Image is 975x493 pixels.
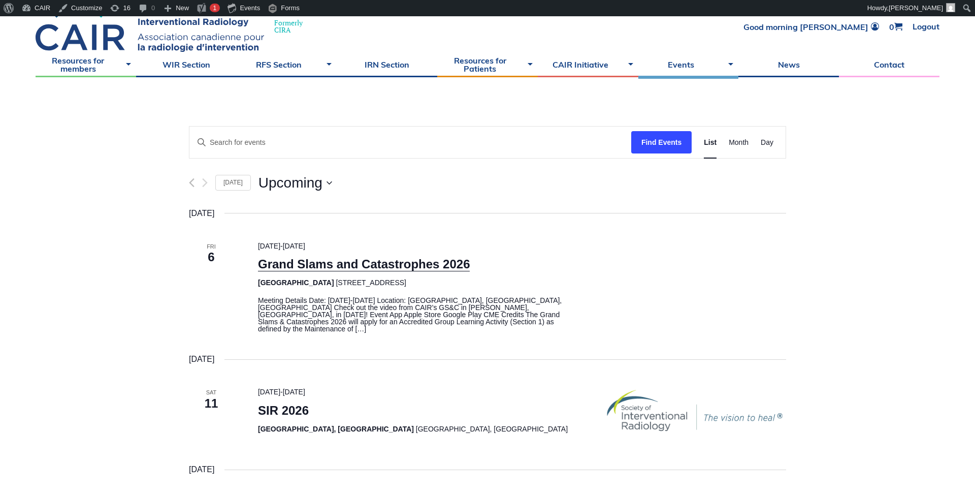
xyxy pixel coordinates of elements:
a: List [704,127,717,159]
p: Meeting Details Date: [DATE]-[DATE] Location: [GEOGRAPHIC_DATA], [GEOGRAPHIC_DATA], [GEOGRAPHIC_D... [258,297,579,332]
a: WIR Section [136,52,237,77]
span: [GEOGRAPHIC_DATA], [GEOGRAPHIC_DATA] [416,425,568,433]
span: Sat [189,388,234,397]
span: Month [729,137,749,148]
a: Day [761,127,773,159]
span: [STREET_ADDRESS] [336,279,406,287]
span: [DATE] [283,242,305,250]
time: [DATE] [189,463,214,476]
a: RFS Section [237,52,337,77]
time: - [258,242,305,250]
span: [PERSON_NAME] [889,4,943,12]
span: List [704,137,717,148]
span: Upcoming [258,176,322,190]
a: Resources for members [36,52,136,77]
img: 5876a_sir_425x115_logobanner_withtagline [603,386,786,436]
a: Previous Events [189,178,194,188]
a: SIR 2026 [258,404,309,418]
span: Formerly CIRA [274,19,303,34]
span: 11 [189,395,234,412]
a: Logout [913,22,939,31]
span: Day [761,137,773,148]
a: Month [729,127,749,159]
span: [DATE] [258,388,280,396]
time: [DATE] [189,207,214,220]
a: Contact [839,52,939,77]
a: CAIR Initiative [538,52,638,77]
a: News [738,52,839,77]
button: Click to toggle datepicker [258,176,332,190]
img: CIRA [36,2,264,52]
time: - [258,388,305,396]
a: IRN Section [337,52,437,77]
time: [DATE] [189,353,214,366]
span: 1 [213,4,216,12]
span: [GEOGRAPHIC_DATA], [GEOGRAPHIC_DATA] [258,425,414,433]
span: 6 [189,249,234,266]
span: [DATE] [283,388,305,396]
button: Find Events [631,131,692,154]
a: Events [638,52,739,77]
a: Click to select today's date [215,175,251,191]
a: 0 [889,22,902,31]
a: Resources for Patients [437,52,538,77]
span: [DATE] [258,242,280,250]
span: [GEOGRAPHIC_DATA] [258,279,334,287]
input: Enter Keyword. Search for events by Keyword. [189,127,631,159]
a: FormerlyCIRA [36,2,313,52]
a: Good morning [PERSON_NAME] [743,22,879,31]
button: Next Events [202,178,208,188]
a: Grand Slams and Catastrophes 2026 [258,257,470,271]
span: Fri [189,242,234,251]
